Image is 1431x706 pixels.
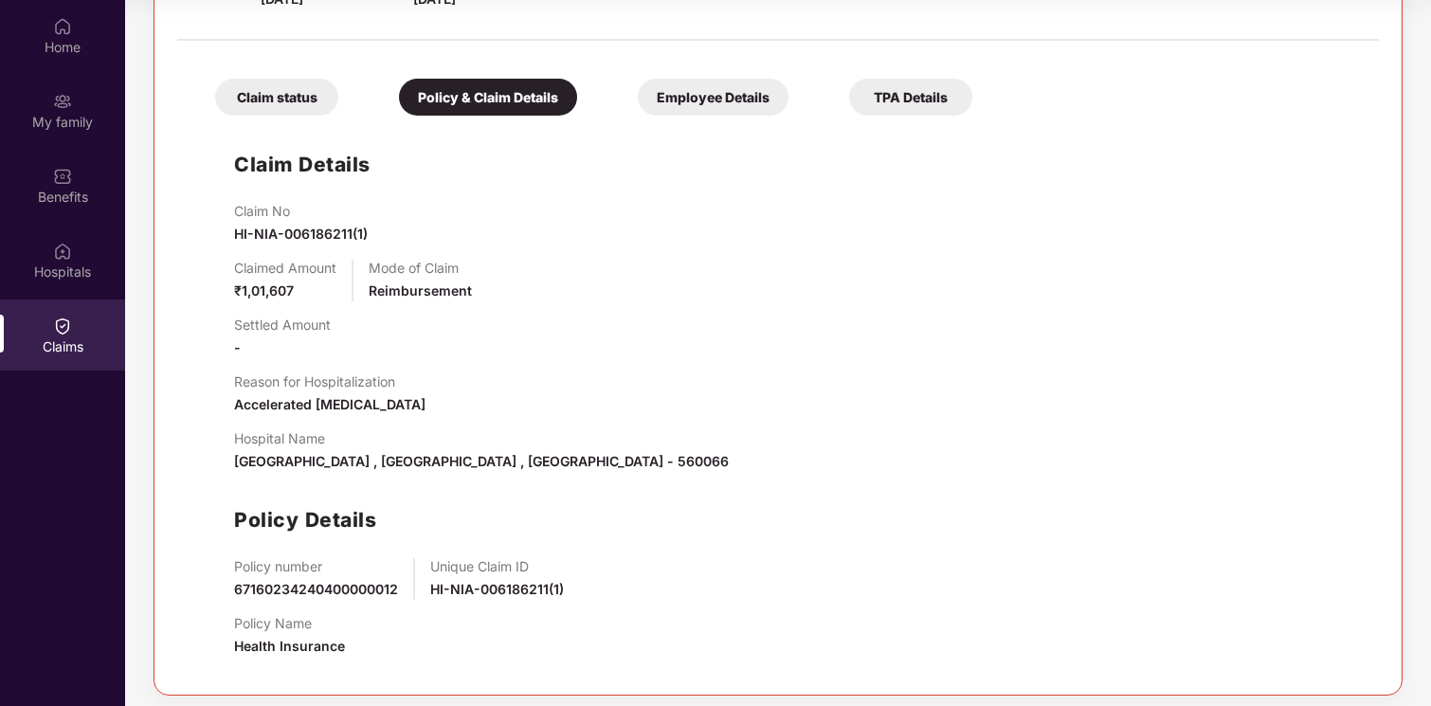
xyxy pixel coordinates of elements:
[53,167,72,186] img: svg+xml;base64,PHN2ZyBpZD0iQmVuZWZpdHMiIHhtbG5zPSJodHRwOi8vd3d3LnczLm9yZy8yMDAwL3N2ZyIgd2lkdGg9Ij...
[234,373,426,389] p: Reason for Hospitalization
[234,149,371,180] h1: Claim Details
[849,79,972,116] div: TPA Details
[53,242,72,261] img: svg+xml;base64,PHN2ZyBpZD0iSG9zcGl0YWxzIiB4bWxucz0iaHR0cDovL3d3dy53My5vcmcvMjAwMC9zdmciIHdpZHRoPS...
[234,430,729,446] p: Hospital Name
[399,79,577,116] div: Policy & Claim Details
[234,558,398,574] p: Policy number
[430,558,564,574] p: Unique Claim ID
[234,282,294,299] span: ₹1,01,607
[638,79,788,116] div: Employee Details
[234,453,729,469] span: [GEOGRAPHIC_DATA] , [GEOGRAPHIC_DATA] , [GEOGRAPHIC_DATA] - 560066
[234,260,336,276] p: Claimed Amount
[234,396,426,412] span: Accelerated [MEDICAL_DATA]
[430,581,564,597] span: HI-NIA-006186211(1)
[234,339,241,355] span: -
[234,317,331,333] p: Settled Amount
[234,504,376,535] h1: Policy Details
[234,203,368,219] p: Claim No
[53,317,72,335] img: svg+xml;base64,PHN2ZyBpZD0iQ2xhaW0iIHhtbG5zPSJodHRwOi8vd3d3LnczLm9yZy8yMDAwL3N2ZyIgd2lkdGg9IjIwIi...
[53,92,72,111] img: svg+xml;base64,PHN2ZyB3aWR0aD0iMjAiIGhlaWdodD0iMjAiIHZpZXdCb3g9IjAgMCAyMCAyMCIgZmlsbD0ibm9uZSIgeG...
[234,638,345,654] span: Health Insurance
[234,581,398,597] span: 67160234240400000012
[234,226,368,242] span: HI-NIA-006186211(1)
[369,282,472,299] span: Reimbursement
[369,260,472,276] p: Mode of Claim
[53,17,72,36] img: svg+xml;base64,PHN2ZyBpZD0iSG9tZSIgeG1sbnM9Imh0dHA6Ly93d3cudzMub3JnLzIwMDAvc3ZnIiB3aWR0aD0iMjAiIG...
[215,79,338,116] div: Claim status
[234,615,345,631] p: Policy Name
